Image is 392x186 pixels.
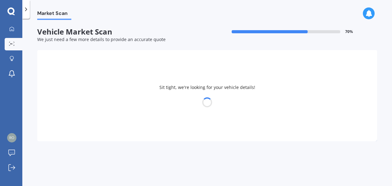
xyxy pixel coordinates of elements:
span: 70 % [345,30,353,34]
span: We just need a few more details to provide an accurate quote [37,36,166,42]
span: Vehicle Market Scan [37,27,207,36]
img: 74f3222e503ac5e5766a5f0649909e27 [7,133,16,142]
div: Sit tight, we're looking for your vehicle details! [37,50,377,141]
span: Market Scan [37,10,71,19]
